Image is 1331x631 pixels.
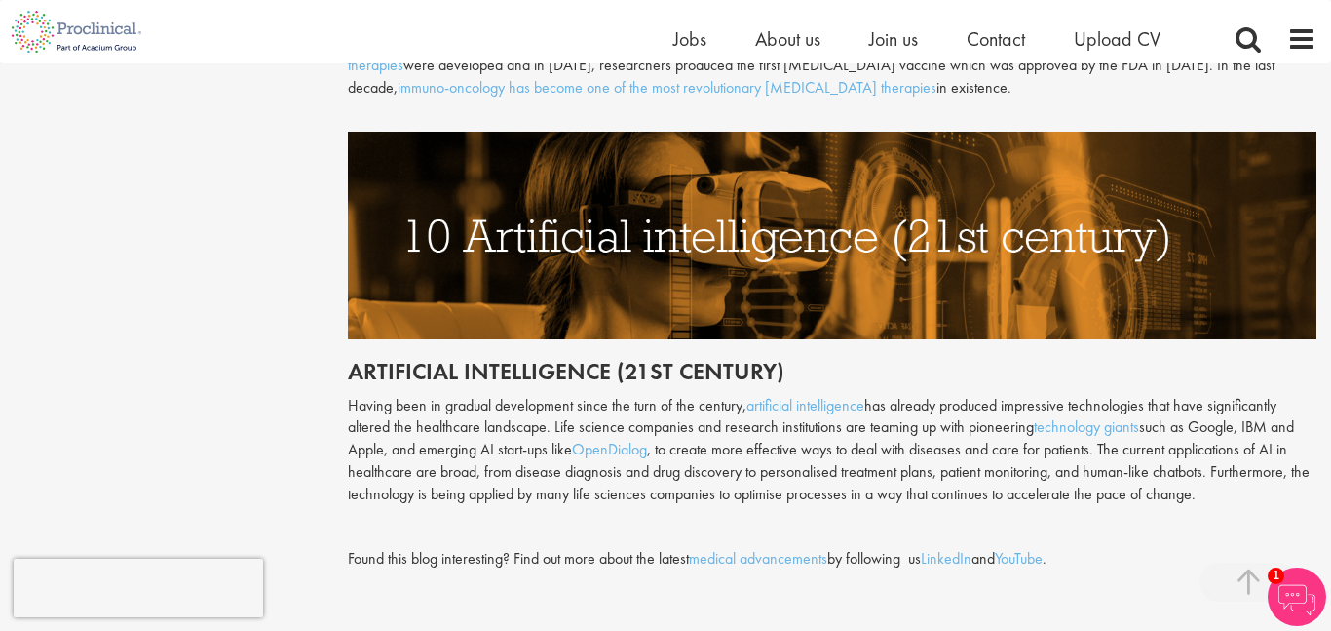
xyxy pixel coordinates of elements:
[995,548,1043,569] a: YouTube
[1268,568,1284,584] span: 1
[689,548,827,569] a: medical advancements
[348,132,1317,339] img: Artificial Intelligence (21st century)
[921,548,971,569] a: LinkedIn
[348,548,1317,571] div: Found this blog interesting? Find out more about the latest by following us and .
[1034,416,1139,437] a: technology giants
[755,26,820,52] a: About us
[572,439,647,459] a: OpenDialog
[967,26,1025,52] a: Contact
[869,26,918,52] a: Join us
[673,26,706,52] a: Jobs
[1268,568,1326,626] img: Chatbot
[398,77,936,98] a: immuno-oncology has become one of the most revolutionary [MEDICAL_DATA] therapies
[1074,26,1160,52] a: Upload CV
[14,559,263,617] iframe: reCAPTCHA
[348,395,1317,506] p: Having been in gradual development since the turn of the century, has already produced impressive...
[348,359,1317,384] h2: Artificial intelligence (21st century)
[746,395,864,415] a: artificial intelligence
